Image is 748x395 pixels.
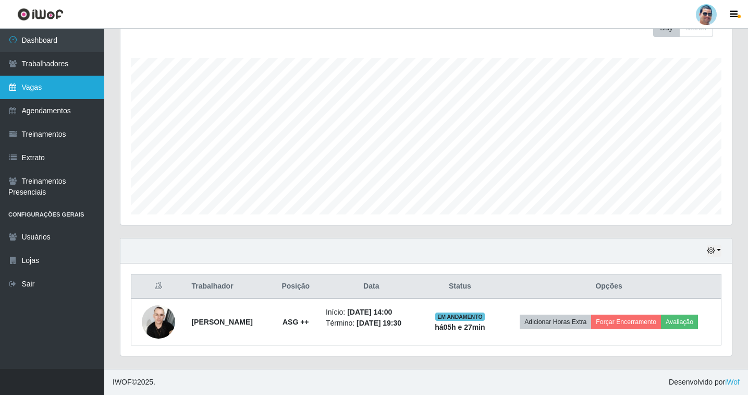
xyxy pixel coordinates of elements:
[669,377,740,388] span: Desenvolvido por
[435,323,485,331] strong: há 05 h e 27 min
[661,315,698,329] button: Avaliação
[113,377,155,388] span: © 2025 .
[357,319,401,327] time: [DATE] 19:30
[497,274,721,299] th: Opções
[326,318,417,329] li: Término:
[113,378,132,386] span: IWOF
[591,315,661,329] button: Forçar Encerramento
[17,8,64,21] img: CoreUI Logo
[326,307,417,318] li: Início:
[347,308,392,316] time: [DATE] 14:00
[191,318,252,326] strong: [PERSON_NAME]
[185,274,272,299] th: Trabalhador
[142,300,175,344] img: 1747925689059.jpeg
[320,274,423,299] th: Data
[423,274,497,299] th: Status
[272,274,320,299] th: Posição
[520,315,591,329] button: Adicionar Horas Extra
[725,378,740,386] a: iWof
[283,318,309,326] strong: ASG ++
[435,313,485,321] span: EM ANDAMENTO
